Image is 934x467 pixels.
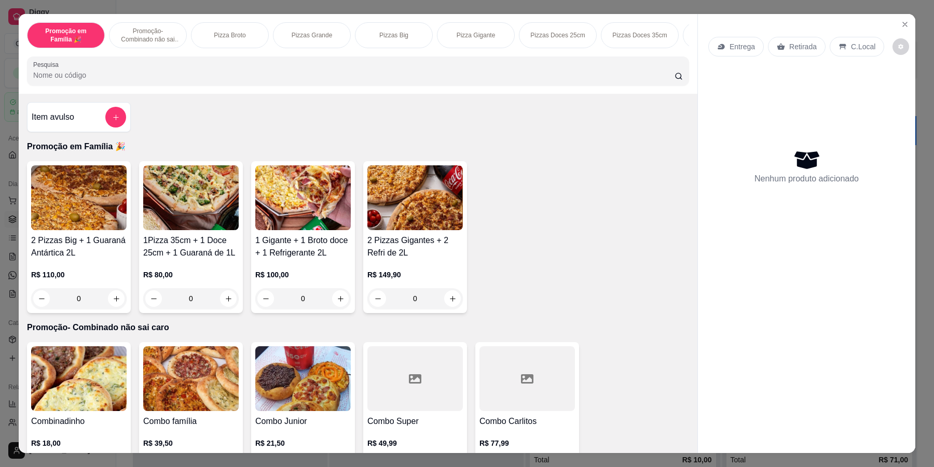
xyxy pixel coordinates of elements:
[457,31,496,39] p: Pizza Gigante
[36,27,96,44] p: Promoção em Família 🎉
[31,346,127,411] img: product-image
[897,16,913,33] button: Close
[367,438,463,448] p: R$ 49,99
[27,140,689,153] p: Promoção em Família 🎉
[379,31,408,39] p: Pizzas Big
[33,70,675,80] input: Pesquisa
[32,111,74,123] h4: Item avulso
[367,270,463,280] p: R$ 149,90
[367,165,463,230] img: product-image
[851,41,875,52] p: C.Local
[530,31,585,39] p: Pizzas Doces 25cm
[214,31,245,39] p: Pizza Broto
[255,346,351,411] img: product-image
[255,438,351,448] p: R$ 21,50
[292,31,333,39] p: Pizzas Grande
[143,165,239,230] img: product-image
[479,415,575,428] h4: Combo Carlitos
[31,438,127,448] p: R$ 18,00
[479,438,575,448] p: R$ 77,99
[255,415,351,428] h4: Combo Junior
[27,321,689,334] p: Promoção- Combinado não sai caro
[255,270,351,280] p: R$ 100,00
[367,415,463,428] h4: Combo Super
[143,270,239,280] p: R$ 80,00
[730,41,755,52] p: Entrega
[367,234,463,259] h4: 2 Pizzas Gigantes + 2 Refri de 2L
[255,165,351,230] img: product-image
[754,173,859,185] p: Nenhum produto adicionado
[118,27,178,44] p: Promoção- Combinado não sai caro
[31,234,127,259] h4: 2 Pizzas Big + 1 Guaraná Antártica 2L
[143,346,239,411] img: product-image
[143,438,239,448] p: R$ 39,50
[892,38,909,55] button: decrease-product-quantity
[612,31,667,39] p: Pizzas Doces 35cm
[105,107,126,128] button: add-separate-item
[31,270,127,280] p: R$ 110,00
[255,234,351,259] h4: 1 Gigante + 1 Broto doce + 1 Refrigerante 2L
[33,60,62,69] label: Pesquisa
[143,234,239,259] h4: 1Pizza 35cm + 1 Doce 25cm + 1 Guaraná de 1L
[31,415,127,428] h4: Combinadinho
[31,165,127,230] img: product-image
[789,41,817,52] p: Retirada
[143,415,239,428] h4: Combo família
